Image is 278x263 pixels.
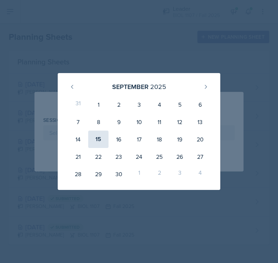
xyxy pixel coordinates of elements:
[169,96,190,113] div: 5
[68,165,88,183] div: 28
[109,148,129,165] div: 23
[68,148,88,165] div: 21
[190,96,210,113] div: 6
[109,113,129,131] div: 9
[109,96,129,113] div: 2
[129,148,149,165] div: 24
[149,165,169,183] div: 2
[169,148,190,165] div: 26
[169,131,190,148] div: 19
[88,113,109,131] div: 8
[149,148,169,165] div: 25
[109,131,129,148] div: 16
[68,96,88,113] div: 31
[190,113,210,131] div: 13
[190,148,210,165] div: 27
[68,131,88,148] div: 14
[149,96,169,113] div: 4
[88,148,109,165] div: 22
[169,113,190,131] div: 12
[88,165,109,183] div: 29
[149,131,169,148] div: 18
[112,82,148,92] div: September
[150,82,166,92] div: 2025
[129,165,149,183] div: 1
[190,165,210,183] div: 4
[88,131,109,148] div: 15
[169,165,190,183] div: 3
[68,113,88,131] div: 7
[129,113,149,131] div: 10
[129,96,149,113] div: 3
[88,96,109,113] div: 1
[109,165,129,183] div: 30
[129,131,149,148] div: 17
[149,113,169,131] div: 11
[190,131,210,148] div: 20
